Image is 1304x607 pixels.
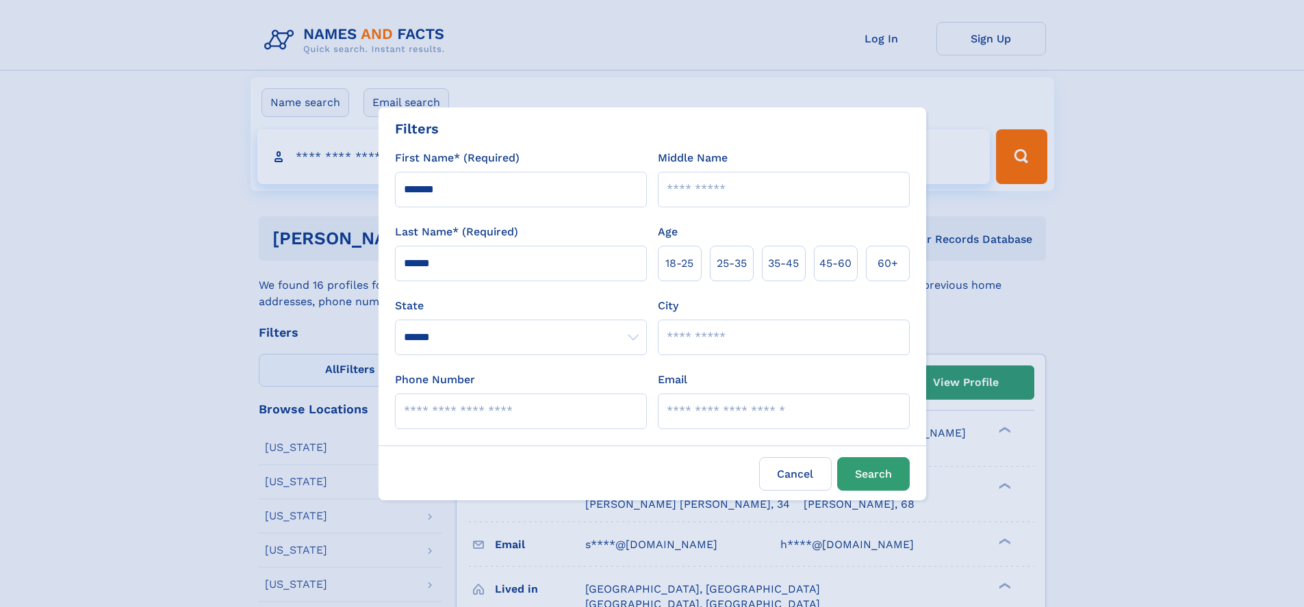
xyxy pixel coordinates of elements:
[658,150,728,166] label: Middle Name
[658,372,687,388] label: Email
[395,150,520,166] label: First Name* (Required)
[819,255,852,272] span: 45‑60
[878,255,898,272] span: 60+
[658,298,678,314] label: City
[395,372,475,388] label: Phone Number
[395,118,439,139] div: Filters
[837,457,910,491] button: Search
[395,298,647,314] label: State
[759,457,832,491] label: Cancel
[768,255,799,272] span: 35‑45
[717,255,747,272] span: 25‑35
[665,255,693,272] span: 18‑25
[658,224,678,240] label: Age
[395,224,518,240] label: Last Name* (Required)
